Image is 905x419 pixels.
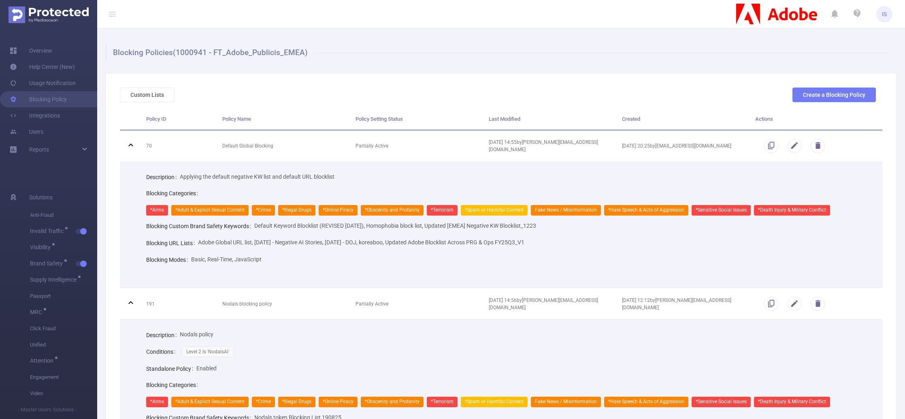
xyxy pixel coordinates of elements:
td: Default Global Blocking [216,130,349,162]
h1: Blocking Policies (1000941 - FT_Adobe_Publicis_EMEA) [105,45,890,61]
span: Passport [30,288,97,304]
span: *Hate Speech & Acts of Aggression [604,397,688,407]
span: *Arms [146,205,168,216]
span: *Death Injury & Military Conflict [754,205,830,216]
label: Blocking URL Lists [146,240,198,246]
span: *Spam or Harmful Content [461,397,528,407]
label: Blocking Modes [146,257,191,263]
span: [DATE] 12:12 by [PERSON_NAME][EMAIL_ADDRESS][DOMAIN_NAME] [622,297,731,310]
span: Engagement [30,369,97,385]
td: 191 [140,288,216,320]
a: Blocking Policy [10,91,67,107]
td: 70 [140,130,216,162]
span: Anti-Fraud [30,207,97,223]
span: Fake News / Misinformation [531,205,601,216]
a: Help Center (New) [10,59,75,75]
span: Unified [30,337,97,353]
span: *Sensitive Social Issues [692,397,751,407]
span: *Death Injury & Military Conflict [754,397,830,407]
label: Conditions [146,348,179,355]
img: Protected Media [9,6,89,23]
span: Attention [30,358,56,363]
label: Standalone Policy [146,366,196,372]
span: Supply Intelligence [30,277,79,282]
span: *Terrorism [427,397,458,407]
span: [DATE] 14:56 by [PERSON_NAME][EMAIL_ADDRESS][DOMAIN_NAME] [489,297,598,310]
label: Description [146,174,180,180]
span: Invalid Traffic [30,228,66,234]
span: Adobe Global URL list, [DATE] - Negative AI Stories, [DATE] - DOJ, koreaboo, Updated Adobe Blockl... [198,239,524,246]
button: Create a Blocking Policy [792,88,876,102]
label: Blocking Categories [146,190,201,197]
span: *Sensitive Social Issues [692,205,751,216]
span: Reports [29,146,49,153]
a: Reports [29,141,49,158]
label: Blocking Custom Brand Safety Keywords [146,223,254,229]
span: Visibility [30,244,53,250]
a: Overview [10,43,52,59]
span: Applying the default negative KW list and default URL blocklist [180,173,334,180]
span: Actions [755,116,773,122]
span: [DATE] 20:25 by [EMAIL_ADDRESS][DOMAIN_NAME] [622,143,731,149]
td: Nodals blocking policy [216,288,349,320]
span: *Adult & Explicit Sexual Content [171,205,249,216]
button: Custom Lists [120,88,175,102]
a: Users [10,124,43,140]
span: *Online Piracy [319,397,358,407]
span: *Obscenity and Profanity [361,397,424,407]
span: Click Fraud [30,321,97,337]
span: *Illegal Drugs [278,205,315,216]
span: Last Modified [489,116,520,122]
span: Policy ID [146,116,166,122]
span: Nodals policy [180,331,213,338]
span: Created [622,116,640,122]
span: *Online Piracy [319,205,358,216]
span: *Crime [252,205,275,216]
span: *Hate Speech & Acts of Aggression [604,205,688,216]
span: Partially Active [356,143,388,149]
span: IS [882,6,887,22]
span: Partially Active [356,301,388,307]
span: Policy Name [222,116,251,122]
span: Level 2 Is 'NodalsAi' [182,346,234,357]
span: MRC [30,309,45,315]
span: Policy Setting Status [356,116,403,122]
span: Brand Safety [30,261,66,266]
span: *Spam or Harmful Content [461,205,528,216]
span: *Adult & Explicit Sexual Content [171,397,249,407]
span: *Obscenity and Profanity [361,205,424,216]
span: *Terrorism [427,205,458,216]
span: Fake News / Misinformation [531,397,601,407]
span: *Arms [146,397,168,407]
span: Video [30,385,97,402]
a: Integrations [10,107,60,124]
span: *Crime [252,397,275,407]
span: Solutions [29,189,53,205]
span: Enabled [196,365,217,372]
span: *Illegal Drugs [278,397,315,407]
span: Basic, Real-Time, JavaScript [191,256,262,263]
label: Description [146,332,180,338]
label: Blocking Categories [146,382,201,388]
a: Custom Lists [120,92,175,98]
span: [DATE] 14:55 by [PERSON_NAME][EMAIL_ADDRESS][DOMAIN_NAME] [489,139,598,152]
span: Default Keyword Blocklist (REVISED [DATE]), Homophobia block list, Updated [EMEA] Negative KW Blo... [254,222,536,229]
a: Usage Notification [10,75,76,91]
